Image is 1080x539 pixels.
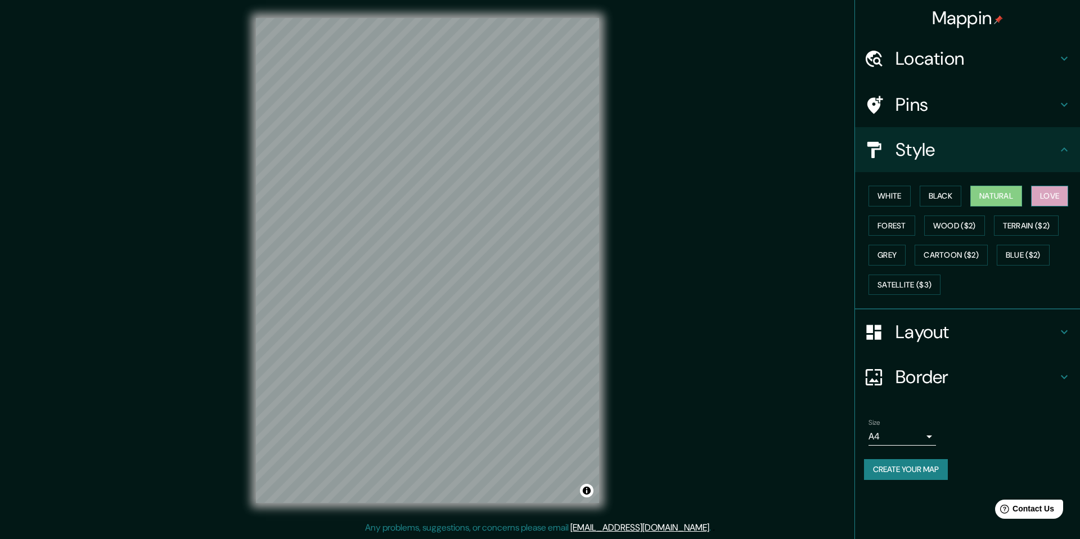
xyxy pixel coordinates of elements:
[256,18,599,503] canvas: Map
[970,186,1022,206] button: Natural
[580,484,593,497] button: Toggle attribution
[868,428,936,446] div: A4
[932,7,1003,29] h4: Mappin
[868,186,911,206] button: White
[864,459,948,480] button: Create your map
[868,245,906,266] button: Grey
[855,309,1080,354] div: Layout
[994,15,1003,24] img: pin-icon.png
[980,495,1068,527] iframe: Help widget launcher
[570,522,709,533] a: [EMAIL_ADDRESS][DOMAIN_NAME]
[895,366,1057,388] h4: Border
[1031,186,1068,206] button: Love
[895,93,1057,116] h4: Pins
[895,47,1057,70] h4: Location
[868,275,940,295] button: Satellite ($3)
[895,321,1057,343] h4: Layout
[855,354,1080,399] div: Border
[365,521,711,534] p: Any problems, suggestions, or concerns please email .
[924,215,985,236] button: Wood ($2)
[994,215,1059,236] button: Terrain ($2)
[997,245,1050,266] button: Blue ($2)
[868,215,915,236] button: Forest
[855,36,1080,81] div: Location
[868,418,880,428] label: Size
[855,82,1080,127] div: Pins
[895,138,1057,161] h4: Style
[915,245,988,266] button: Cartoon ($2)
[711,521,713,534] div: .
[855,127,1080,172] div: Style
[713,521,715,534] div: .
[920,186,962,206] button: Black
